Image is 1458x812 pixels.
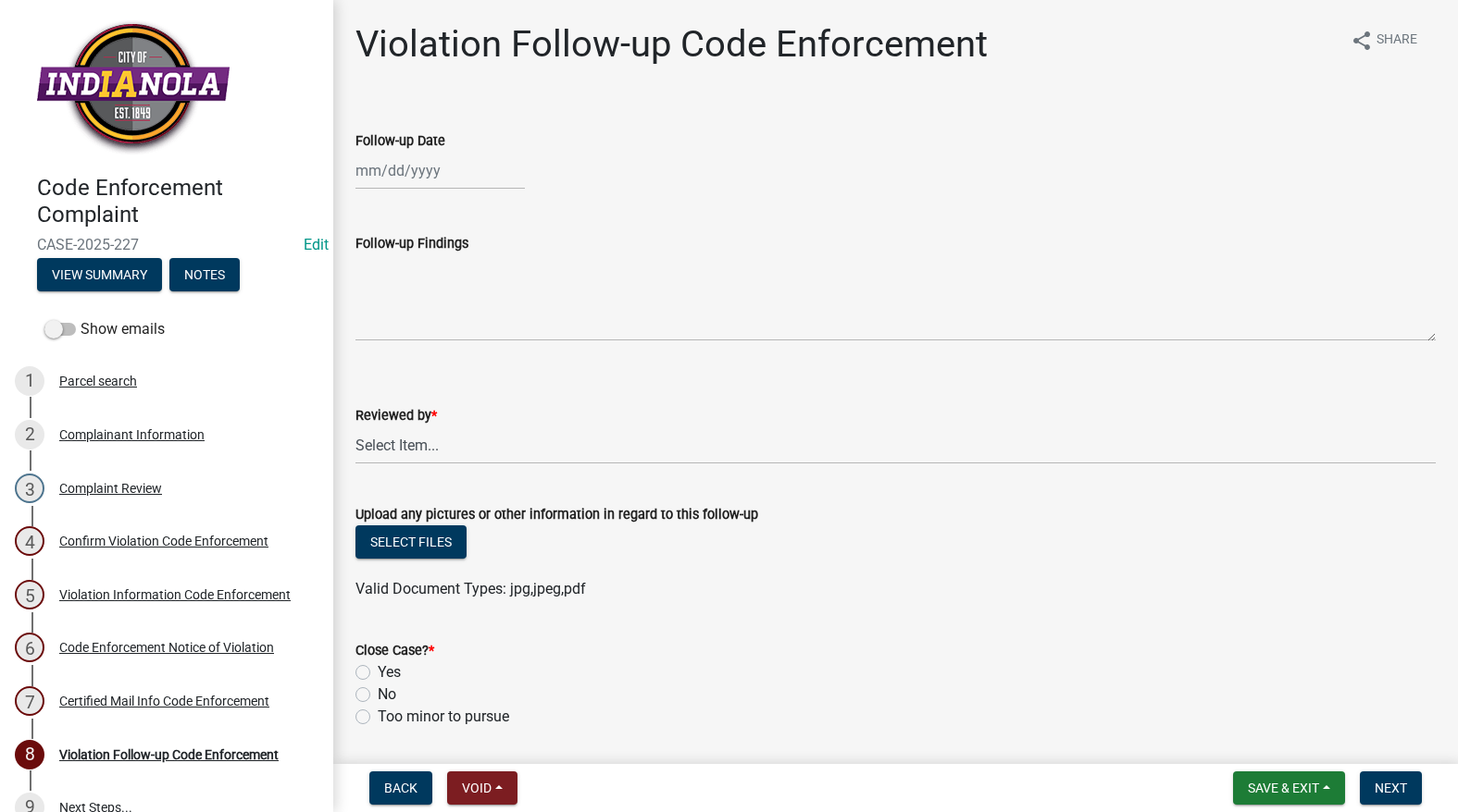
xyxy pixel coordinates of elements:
[59,375,137,388] div: Parcel search
[355,135,445,148] label: Follow-up Date
[37,19,230,155] img: City of Indianola, Iowa
[355,580,586,597] span: Valid Document Types: jpg,jpeg,pdf
[15,740,44,769] div: 8
[59,535,268,547] div: Confirm Violation Code Enforcement
[44,318,165,340] label: Show emails
[37,236,296,253] span: CASE-2025-227
[355,645,434,658] label: Close Case?
[378,683,396,706] label: No
[15,633,44,662] div: 6
[355,152,525,190] input: mm/dd/yyyy
[304,236,329,253] a: Edit
[1377,30,1417,52] span: Share
[1375,781,1407,795] span: Next
[384,781,417,795] span: Back
[1351,30,1373,52] i: share
[355,22,988,67] h1: Violation Follow-up Code Enforcement
[1233,771,1345,805] button: Save & Exit
[304,236,329,253] wm-modal-confirm: Edit Application Number
[369,771,432,805] button: Back
[15,366,44,396] div: 1
[355,410,437,423] label: Reviewed by
[378,661,401,683] label: Yes
[15,474,44,503] div: 3
[1336,22,1432,58] button: shareShare
[59,641,274,654] div: Code Enforcement Notice of Violation
[59,428,205,441] div: Complainant Information
[355,238,468,251] label: Follow-up Findings
[447,771,517,805] button: Void
[355,509,758,522] label: Upload any pictures or other information in regard to this follow-up
[59,695,269,707] div: Certified Mail Info Code Enforcement
[378,706,509,728] label: Too minor to pursue
[59,482,162,495] div: Complaint Review
[15,686,44,716] div: 7
[462,781,492,795] span: Void
[1248,781,1319,795] span: Save & Exit
[59,588,291,601] div: Violation Information Code Enforcement
[37,268,162,283] wm-modal-confirm: Summary
[15,420,44,449] div: 2
[15,526,44,556] div: 4
[1360,771,1422,805] button: Next
[59,748,279,761] div: Violation Follow-up Code Enforcement
[15,580,44,609] div: 5
[169,268,240,283] wm-modal-confirm: Notes
[37,258,162,291] button: View Summary
[169,258,240,291] button: Notes
[355,525,467,559] button: Select files
[37,175,318,228] h4: Code Enforcement Complaint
